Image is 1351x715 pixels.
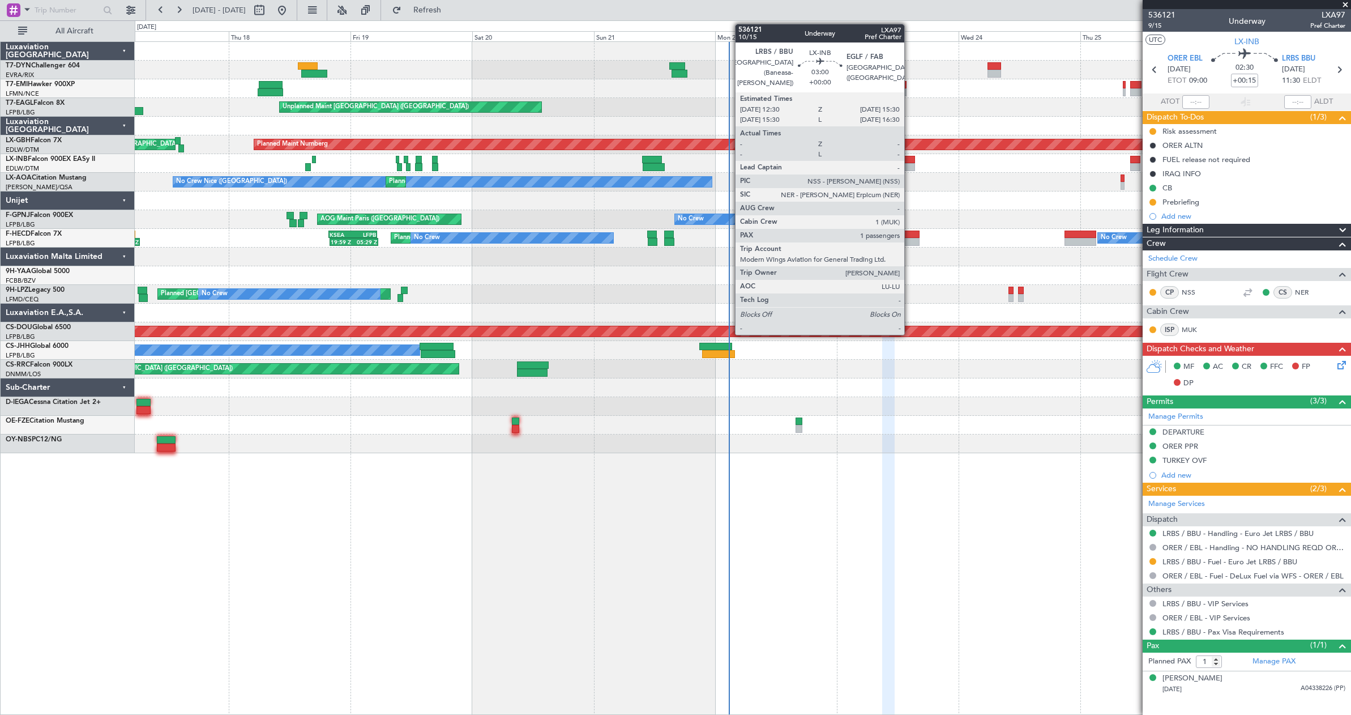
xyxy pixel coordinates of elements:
[283,99,469,116] div: Unplanned Maint [GEOGRAPHIC_DATA] ([GEOGRAPHIC_DATA])
[6,295,39,304] a: LFMD/CEQ
[6,333,35,341] a: LFPB/LBG
[1162,441,1198,451] div: ORER PPR
[6,239,35,248] a: LFPB/LBG
[1229,15,1266,27] div: Underway
[472,31,594,41] div: Sat 20
[353,231,376,238] div: LFPB
[1189,75,1207,87] span: 09:00
[6,324,32,331] span: CS-DOU
[330,231,353,238] div: KSEA
[1147,395,1173,408] span: Permits
[1147,305,1189,318] span: Cabin Crew
[1161,470,1345,480] div: Add new
[1162,685,1182,693] span: [DATE]
[331,239,354,245] div: 19:59 Z
[6,220,35,229] a: LFPB/LBG
[1147,513,1178,526] span: Dispatch
[1160,324,1179,336] div: ISP
[1273,286,1292,299] div: CS
[6,343,69,350] a: CS-JHHGlobal 6000
[320,211,439,228] div: AOG Maint Paris ([GEOGRAPHIC_DATA])
[1270,361,1283,373] span: FFC
[35,2,100,19] input: Trip Number
[6,276,36,285] a: FCBB/BZV
[1282,53,1315,65] span: LRBS BBU
[6,175,87,181] a: LX-AOACitation Mustang
[1147,237,1166,250] span: Crew
[6,231,62,237] a: F-HECDFalcon 7X
[1310,21,1345,31] span: Pref Charter
[6,268,31,275] span: 9H-YAA
[1148,499,1205,510] a: Manage Services
[1162,613,1250,623] a: ORER / EBL - VIP Services
[1234,36,1259,48] span: LX-INB
[1213,361,1223,373] span: AC
[1282,75,1300,87] span: 11:30
[6,343,30,350] span: CS-JHH
[6,100,65,107] a: T7-EAGLFalcon 8X
[1162,571,1344,581] a: ORER / EBL - Fuel - DeLux Fuel via WFS - ORER / EBL
[12,22,123,40] button: All Aircraft
[1147,584,1172,597] span: Others
[1183,361,1194,373] span: MF
[6,100,33,107] span: T7-EAGL
[1147,483,1176,496] span: Services
[6,399,101,406] a: D-IEGACessna Citation Jet 2+
[1295,287,1320,297] a: NER
[1182,95,1209,109] input: --:--
[6,62,31,69] span: T7-DYN
[1147,224,1204,237] span: Leg Information
[1147,343,1254,356] span: Dispatch Checks and Weather
[6,418,84,424] a: OE-FZECitation Mustang
[1162,169,1201,178] div: IRAQ INFO
[1314,96,1333,108] span: ALDT
[1162,599,1249,608] a: LRBS / BBU - VIP Services
[6,351,35,360] a: LFPB/LBG
[6,183,72,191] a: [PERSON_NAME]/QSA
[1145,35,1165,45] button: UTC
[1147,111,1204,124] span: Dispatch To-Dos
[1148,253,1198,265] a: Schedule Crew
[1162,456,1207,465] div: TURKEY OVF
[837,31,959,41] div: Tue 23
[1147,268,1188,281] span: Flight Crew
[6,108,35,117] a: LFPB/LBG
[137,23,156,32] div: [DATE]
[1147,640,1159,653] span: Pax
[6,71,34,79] a: EVRA/RIX
[1301,684,1345,693] span: A04338226 (PP)
[6,324,71,331] a: CS-DOUGlobal 6500
[1242,361,1251,373] span: CR
[1182,287,1207,297] a: NSS
[1148,21,1175,31] span: 9/15
[6,287,65,293] a: 9H-LPZLegacy 500
[6,436,32,443] span: OY-NBS
[202,286,228,303] div: No Crew
[161,286,321,303] div: Planned [GEOGRAPHIC_DATA] ([GEOGRAPHIC_DATA])
[6,90,39,98] a: LFMN/NCE
[6,370,41,378] a: DNMM/LOS
[257,136,328,153] div: Planned Maint Nurnberg
[6,212,73,219] a: F-GPNJFalcon 900EX
[389,173,515,190] div: Planned Maint Nice ([GEOGRAPHIC_DATA])
[6,231,31,237] span: F-HECD
[1282,64,1305,75] span: [DATE]
[715,31,837,41] div: Mon 22
[6,175,32,181] span: LX-AOA
[1162,126,1217,136] div: Risk assessment
[594,31,716,41] div: Sun 21
[229,31,350,41] div: Thu 18
[1162,197,1199,207] div: Prebriefing
[350,31,472,41] div: Fri 19
[6,62,80,69] a: T7-DYNChallenger 604
[6,137,31,144] span: LX-GBH
[1162,141,1203,150] div: ORER ALTN
[394,229,572,246] div: Planned Maint [GEOGRAPHIC_DATA] ([GEOGRAPHIC_DATA])
[1168,53,1203,65] span: ORER EBL
[1101,229,1127,246] div: No Crew
[769,80,877,97] div: Planned Maint [GEOGRAPHIC_DATA]
[1162,557,1297,567] a: LRBS / BBU - Fuel - Euro Jet LRBS / BBU
[354,239,377,245] div: 05:29 Z
[1162,427,1204,437] div: DEPARTURE
[414,229,440,246] div: No Crew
